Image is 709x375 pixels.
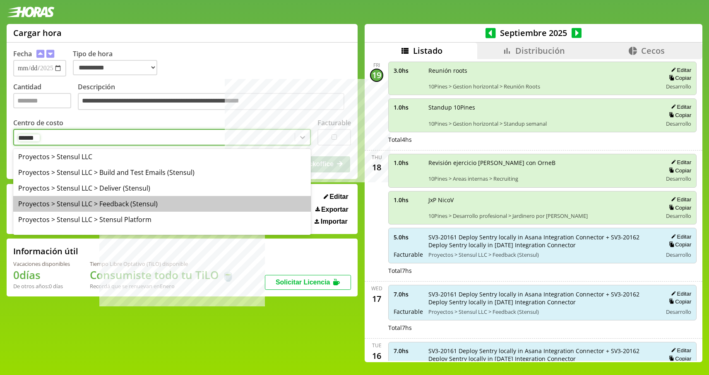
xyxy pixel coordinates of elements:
[73,60,157,75] select: Tipo de hora
[90,282,235,290] div: Recordá que se renuevan en
[666,112,691,119] button: Copiar
[515,45,565,56] span: Distribución
[428,233,656,249] span: SV3-20161 Deploy Sentry locally in Asana Integration Connector + SV3-20162 Deploy Sentry locally ...
[394,251,423,258] span: Facturable
[13,93,71,108] input: Cantidad
[388,136,697,143] div: Total 4 hs
[394,290,423,298] span: 7.0 hs
[265,275,351,290] button: Solicitar Licencia
[13,260,70,268] div: Vacaciones disponibles
[13,165,311,180] div: Proyectos > Stensul LLC > Build and Test Emails (Stensul)
[13,149,311,165] div: Proyectos > Stensul LLC
[666,204,691,211] button: Copiar
[666,120,691,127] span: Desarrollo
[13,82,78,112] label: Cantidad
[394,67,423,74] span: 3.0 hs
[372,342,382,349] div: Tue
[428,175,656,182] span: 10Pines > Areas internas > Recruiting
[666,355,691,362] button: Copiar
[73,49,164,76] label: Tipo de hora
[668,196,691,203] button: Editar
[13,268,70,282] h1: 0 días
[666,175,691,182] span: Desarrollo
[428,67,656,74] span: Reunión roots
[13,49,32,58] label: Fecha
[160,282,175,290] b: Enero
[13,27,62,38] h1: Cargar hora
[666,212,691,220] span: Desarrollo
[428,120,656,127] span: 10Pines > Gestion horizontal > Standup semanal
[370,69,383,82] div: 19
[370,349,383,362] div: 16
[90,260,235,268] div: Tiempo Libre Optativo (TiLO) disponible
[428,83,656,90] span: 10Pines > Gestion horizontal > Reunión Roots
[370,161,383,174] div: 18
[668,290,691,297] button: Editar
[668,103,691,110] button: Editar
[394,103,423,111] span: 1.0 hs
[666,74,691,81] button: Copiar
[666,241,691,248] button: Copiar
[371,285,382,292] div: Wed
[13,196,311,212] div: Proyectos > Stensul LLC > Feedback (Stensul)
[365,59,702,361] div: scrollable content
[388,324,697,332] div: Total 7 hs
[276,279,330,286] span: Solicitar Licencia
[313,205,351,214] button: Exportar
[428,308,656,315] span: Proyectos > Stensul LLC > Feedback (Stensul)
[372,154,382,161] div: Thu
[668,233,691,240] button: Editar
[78,93,344,110] textarea: Descripción
[90,268,235,282] h1: Consumiste todo tu TiLO 🍵
[428,290,656,306] span: SV3-20161 Deploy Sentry locally in Asana Integration Connector + SV3-20162 Deploy Sentry locally ...
[413,45,442,56] span: Listado
[666,167,691,174] button: Copiar
[370,292,383,305] div: 17
[428,212,656,220] span: 10Pines > Desarrollo profesional > Jardinero por [PERSON_NAME]
[668,67,691,74] button: Editar
[394,347,423,355] span: 7.0 hs
[321,206,348,213] span: Exportar
[7,7,55,17] img: logotipo
[394,233,423,241] span: 5.0 hs
[668,347,691,354] button: Editar
[666,83,691,90] span: Desarrollo
[666,298,691,305] button: Copiar
[13,180,311,196] div: Proyectos > Stensul LLC > Deliver (Stensul)
[13,212,311,227] div: Proyectos > Stensul LLC > Stensul Platform
[373,62,380,69] div: Fri
[388,267,697,275] div: Total 7 hs
[394,196,423,204] span: 1.0 hs
[321,218,348,225] span: Importar
[428,159,656,167] span: Revisión ejercicio [PERSON_NAME] con OrneB
[666,308,691,315] span: Desarrollo
[13,118,63,127] label: Centro de costo
[13,246,78,257] h2: Información útil
[329,193,348,201] span: Editar
[321,193,351,201] button: Editar
[428,196,656,204] span: JxP NicoV
[13,282,70,290] div: De otros años: 0 días
[394,159,423,167] span: 1.0 hs
[317,118,351,127] label: Facturable
[78,82,351,112] label: Descripción
[496,27,572,38] span: Septiembre 2025
[666,251,691,258] span: Desarrollo
[641,45,665,56] span: Cecos
[428,251,656,258] span: Proyectos > Stensul LLC > Feedback (Stensul)
[428,347,656,363] span: SV3-20161 Deploy Sentry locally in Asana Integration Connector + SV3-20162 Deploy Sentry locally ...
[394,308,423,315] span: Facturable
[668,159,691,166] button: Editar
[428,103,656,111] span: Standup 10Pines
